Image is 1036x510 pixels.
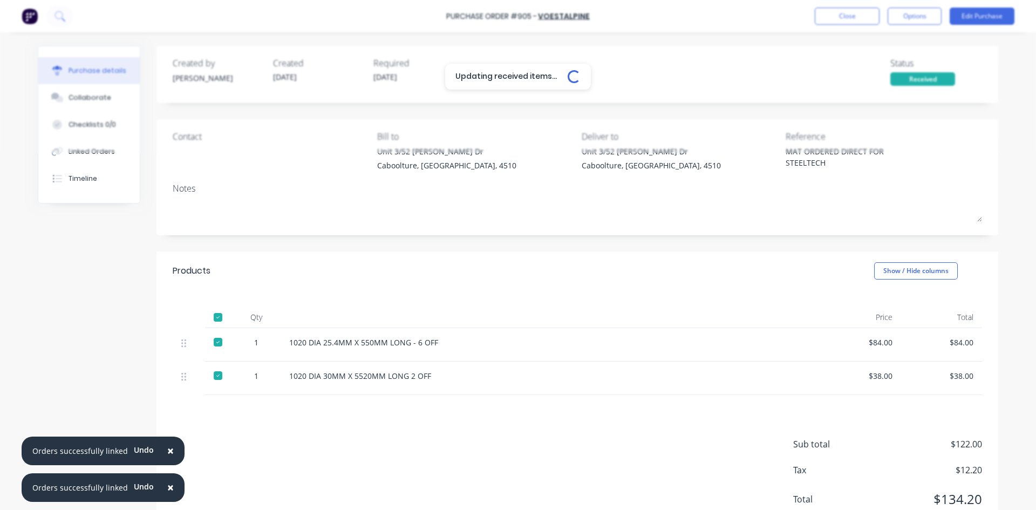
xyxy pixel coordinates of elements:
button: Undo [128,479,160,495]
div: $84.00 [910,337,973,348]
div: Caboolture, [GEOGRAPHIC_DATA], 4510 [377,160,516,171]
div: $84.00 [829,337,892,348]
div: Caboolture, [GEOGRAPHIC_DATA], 4510 [582,160,721,171]
div: 1 [241,370,272,382]
button: Undo [128,442,160,458]
div: 1020 DIA 25.4MM X 550MM LONG - 6 OFF [289,337,812,348]
div: 1 [241,337,272,348]
div: Orders successfully linked [32,482,128,493]
div: Price [820,307,901,328]
div: $38.00 [910,370,973,382]
div: Orders successfully linked [32,445,128,457]
span: Total [793,493,874,506]
span: $122.00 [874,438,982,451]
div: Timeline [69,174,97,183]
button: Close [156,475,185,501]
div: Total [901,307,982,328]
div: $38.00 [829,370,892,382]
span: Tax [793,464,874,477]
button: Timeline [38,165,140,192]
button: Show / Hide columns [874,262,958,280]
button: Close [156,438,185,464]
span: × [167,480,174,495]
span: $12.20 [874,464,982,477]
div: Products [173,264,210,277]
div: Qty [232,307,281,328]
span: × [167,443,174,458]
span: $134.20 [874,489,982,509]
div: Notes [173,182,982,195]
div: 1020 DIA 30MM X 5520MM LONG 2 OFF [289,370,812,382]
div: Updating received items... [445,64,591,90]
span: Sub total [793,438,874,451]
textarea: MAT ORDERED DIRECT FOR STEELTECH [786,146,921,170]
